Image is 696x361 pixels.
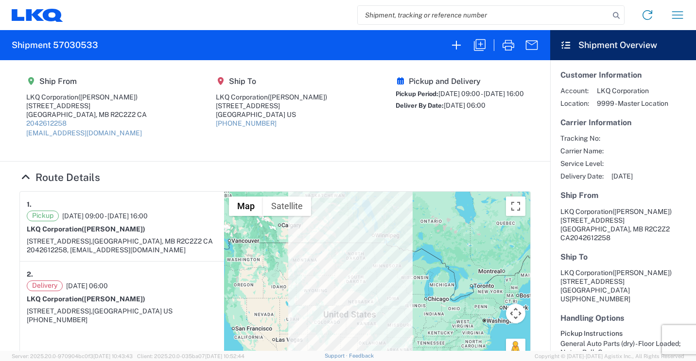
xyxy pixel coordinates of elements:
span: [GEOGRAPHIC_DATA], MB R2C2Z2 CA [92,237,213,245]
div: LKQ Corporation [26,93,147,101]
span: LKQ Corporation [560,208,612,215]
div: [STREET_ADDRESS] [26,101,147,110]
h5: Ship From [560,191,686,200]
span: Pickup Period: [396,90,438,98]
h5: Ship To [560,252,686,262]
div: 2042612258, [EMAIL_ADDRESS][DOMAIN_NAME] [27,246,217,254]
button: Drag Pegman onto the map to open Street View [506,339,525,358]
h5: Handling Options [560,313,686,323]
span: Service Level: [560,159,604,168]
span: LKQ Corporation [STREET_ADDRESS] [560,269,672,285]
div: [STREET_ADDRESS] [216,101,327,110]
strong: 1. [27,198,32,211]
h2: Shipment 57030533 [12,39,98,51]
button: Toggle fullscreen view [506,197,525,216]
span: [DATE] 10:43:43 [93,353,133,359]
span: LKQ Corporation [597,86,668,95]
input: Shipment, tracking or reference number [358,6,609,24]
strong: 2. [27,268,33,280]
span: 2042612258 [570,234,610,242]
span: Account: [560,86,589,95]
span: Delivery [27,280,63,291]
span: [DATE] 06:00 [444,101,486,109]
strong: LKQ Corporation [27,225,145,233]
a: [PHONE_NUMBER] [216,119,277,127]
div: LKQ Corporation [216,93,327,101]
span: [STREET_ADDRESS], [27,307,92,315]
span: Tracking No: [560,134,604,143]
span: Server: 2025.20.0-970904bc0f3 [12,353,133,359]
span: ([PERSON_NAME]) [82,225,145,233]
span: Deliver By Date: [396,102,444,109]
div: [PHONE_NUMBER] [27,315,217,324]
h5: Carrier Information [560,118,686,127]
span: Carrier Name: [560,147,604,155]
a: 2042612258 [26,119,67,127]
div: [GEOGRAPHIC_DATA], MB R2C2Z2 CA [26,110,147,119]
span: Pickup [27,211,59,221]
header: Shipment Overview [550,30,696,60]
span: [DATE] [611,172,633,180]
div: [GEOGRAPHIC_DATA] US [216,110,327,119]
button: Show street map [229,197,263,216]
a: [EMAIL_ADDRESS][DOMAIN_NAME] [26,129,142,137]
a: Hide Details [19,171,100,183]
span: ([PERSON_NAME]) [612,269,672,277]
h5: Customer Information [560,70,686,80]
h5: Ship To [216,77,327,86]
h6: Pickup Instructions [560,329,686,338]
span: [STREET_ADDRESS] [560,216,625,224]
h5: Pickup and Delivery [396,77,524,86]
span: [PHONE_NUMBER] [570,295,630,303]
span: ([PERSON_NAME]) [78,93,138,101]
span: ([PERSON_NAME]) [82,295,145,303]
span: Delivery Date: [560,172,604,180]
span: [DATE] 10:52:44 [205,353,244,359]
a: Support [325,353,349,359]
div: General Auto Parts (dry) - Floor Loaded; Notes: Bulk Cores. [560,339,686,357]
span: [STREET_ADDRESS], [27,237,92,245]
span: [DATE] 09:00 - [DATE] 16:00 [438,90,524,98]
span: ([PERSON_NAME]) [612,208,672,215]
span: ([PERSON_NAME]) [268,93,327,101]
strong: LKQ Corporation [27,295,145,303]
h5: Ship From [26,77,147,86]
span: [DATE] 09:00 - [DATE] 16:00 [62,212,148,220]
span: 9999 - Master Location [597,99,668,108]
address: [GEOGRAPHIC_DATA] US [560,268,686,303]
span: [GEOGRAPHIC_DATA] US [92,307,173,315]
span: Copyright © [DATE]-[DATE] Agistix Inc., All Rights Reserved [535,352,684,361]
a: Feedback [349,353,374,359]
address: [GEOGRAPHIC_DATA], MB R2C2Z2 CA [560,207,686,242]
span: Location: [560,99,589,108]
button: Show satellite imagery [263,197,311,216]
button: Map camera controls [506,304,525,323]
span: Client: 2025.20.0-035ba07 [137,353,244,359]
span: [DATE] 06:00 [66,281,108,290]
